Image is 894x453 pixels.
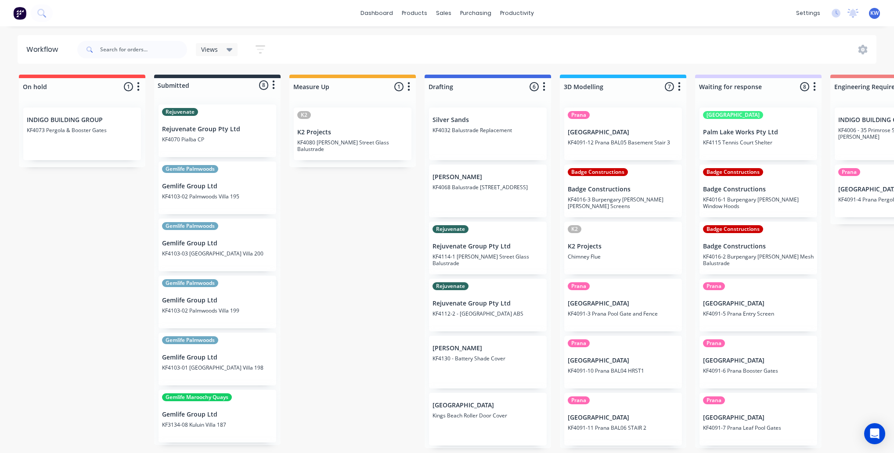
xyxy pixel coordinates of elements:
p: Badge Constructions [703,243,814,250]
div: Silver SandsKF4032 Balustrade Replacement [429,108,547,160]
p: KF4091-12 Prana BAL05 Basement Stair 3 [568,139,678,146]
p: KF4080 [PERSON_NAME] Street Glass Balustrade [297,139,408,152]
div: products [397,7,432,20]
p: KF4091-11 Prana BAL06 STAIR 2 [568,424,678,431]
p: KF4103-03 [GEOGRAPHIC_DATA] Villa 200 [162,250,273,257]
p: Gemlife Group Ltd [162,411,273,418]
p: Rejuvenate Group Pty Ltd [162,126,273,133]
p: KF4091-6 Prana Booster Gates [703,367,814,374]
div: Gemlife Palmwoods [162,222,218,230]
p: KF4068 Balustrade [STREET_ADDRESS] [433,184,543,191]
p: KF4091-7 Prana Leaf Pool Gates [703,424,814,431]
p: [GEOGRAPHIC_DATA] [433,402,543,409]
div: settings [792,7,825,20]
p: KF4114-1 [PERSON_NAME] Street Glass Balustrade [433,253,543,266]
p: [GEOGRAPHIC_DATA] [703,414,814,421]
div: Rejuvenate [162,108,198,116]
p: Badge Constructions [568,186,678,193]
div: K2K2 ProjectsChimney Flue [564,222,682,274]
p: KF4016-3 Burpengary [PERSON_NAME] [PERSON_NAME] Screens [568,196,678,209]
div: [GEOGRAPHIC_DATA]Palm Lake Works Pty LtdKF4115 Tennis Court Shelter [699,108,817,160]
div: Gemlife PalmwoodsGemlife Group LtdKF4103-03 [GEOGRAPHIC_DATA] Villa 200 [159,219,276,271]
div: Badge Constructions [568,168,628,176]
div: Prana [703,339,725,347]
div: RejuvenateRejuvenate Group Pty LtdKF4114-1 [PERSON_NAME] Street Glass Balustrade [429,222,547,274]
div: Gemlife Palmwoods [162,279,218,287]
p: Chimney Flue [568,253,678,260]
div: Workflow [26,44,62,55]
p: [GEOGRAPHIC_DATA] [568,129,678,136]
p: KF4103-02 Palmwoods Villa 195 [162,193,273,200]
div: Badge ConstructionsBadge ConstructionsKF4016-1 Burpengary [PERSON_NAME] Window Hoods [699,165,817,217]
p: [GEOGRAPHIC_DATA] [568,300,678,307]
p: K2 Projects [297,129,408,136]
div: Prana[GEOGRAPHIC_DATA]KF4091-5 Prana Entry Screen [699,279,817,331]
p: KF4091-5 Prana Entry Screen [703,310,814,317]
div: RejuvenateRejuvenate Group Pty LtdKF4070 Pialba CP [159,104,276,157]
p: K2 Projects [568,243,678,250]
div: Gemlife Palmwoods [162,336,218,344]
p: Badge Constructions [703,186,814,193]
p: KF4016-2 Burpengary [PERSON_NAME] Mesh Balustrade [703,253,814,266]
p: Kings Beach Roller Door Cover [433,412,543,419]
p: KF4070 Pialba CP [162,136,273,143]
div: [GEOGRAPHIC_DATA] [703,111,763,119]
div: [GEOGRAPHIC_DATA]Kings Beach Roller Door Cover [429,393,547,446]
div: Prana [568,339,590,347]
p: KF4091-3 Prana Pool Gate and Fence [568,310,678,317]
p: Gemlife Group Ltd [162,297,273,304]
div: RejuvenateRejuvenate Group Pty LtdKF4112-2 - [GEOGRAPHIC_DATA] ABS [429,279,547,331]
div: Gemlife PalmwoodsGemlife Group LtdKF4103-02 Palmwoods Villa 199 [159,276,276,328]
div: Prana [568,282,590,290]
div: [PERSON_NAME]KF4130 - Battery Shade Cover [429,336,547,388]
span: Views [201,45,218,54]
p: KF4103-01 [GEOGRAPHIC_DATA] Villa 198 [162,364,273,371]
div: Gemlife Palmwoods [162,165,218,173]
div: Gemlife Maroochy QuaysGemlife Group LtdKF3134-08 Kuluin Villa 187 [159,390,276,442]
div: Badge Constructions [703,225,763,233]
p: INDIGO BUILDING GROUP [27,116,137,124]
div: INDIGO BUILDING GROUPKF4073 Pergola & Booster Gates [23,108,141,160]
div: K2K2 ProjectsKF4080 [PERSON_NAME] Street Glass Balustrade [294,108,411,160]
p: [PERSON_NAME] [433,345,543,352]
div: Prana [568,396,590,404]
div: Prana[GEOGRAPHIC_DATA]KF4091-6 Prana Booster Gates [699,336,817,388]
p: KF4112-2 - [GEOGRAPHIC_DATA] ABS [433,310,543,317]
div: Badge ConstructionsBadge ConstructionsKF4016-2 Burpengary [PERSON_NAME] Mesh Balustrade [699,222,817,274]
div: Gemlife Maroochy Quays [162,393,232,401]
div: purchasing [456,7,496,20]
p: KF4032 Balustrade Replacement [433,127,543,133]
div: Gemlife PalmwoodsGemlife Group LtdKF4103-01 [GEOGRAPHIC_DATA] Villa 198 [159,333,276,385]
p: [PERSON_NAME] [433,173,543,181]
p: Rejuvenate Group Pty Ltd [433,243,543,250]
div: Badge ConstructionsBadge ConstructionsKF4016-3 Burpengary [PERSON_NAME] [PERSON_NAME] Screens [564,165,682,217]
p: Gemlife Group Ltd [162,354,273,361]
div: sales [432,7,456,20]
div: Prana[GEOGRAPHIC_DATA]KF4091-3 Prana Pool Gate and Fence [564,279,682,331]
p: [GEOGRAPHIC_DATA] [703,357,814,364]
img: Factory [13,7,26,20]
p: KF4091-10 Prana BAL04 HRST1 [568,367,678,374]
div: Prana[GEOGRAPHIC_DATA]KF4091-11 Prana BAL06 STAIR 2 [564,393,682,446]
div: Gemlife PalmwoodsGemlife Group LtdKF4103-02 Palmwoods Villa 195 [159,162,276,214]
div: Prana[GEOGRAPHIC_DATA]KF4091-10 Prana BAL04 HRST1 [564,336,682,388]
div: Open Intercom Messenger [864,423,885,444]
p: Gemlife Group Ltd [162,240,273,247]
div: Rejuvenate [433,282,469,290]
p: Rejuvenate Group Pty Ltd [433,300,543,307]
div: Badge Constructions [703,168,763,176]
input: Search for orders... [100,41,187,58]
span: KW [870,9,879,17]
div: Prana[GEOGRAPHIC_DATA]KF4091-7 Prana Leaf Pool Gates [699,393,817,446]
p: KF4115 Tennis Court Shelter [703,139,814,146]
div: productivity [496,7,538,20]
div: Rejuvenate [433,225,469,233]
p: KF4016-1 Burpengary [PERSON_NAME] Window Hoods [703,196,814,209]
p: [GEOGRAPHIC_DATA] [568,414,678,421]
p: KF3134-08 Kuluin Villa 187 [162,421,273,428]
div: [PERSON_NAME]KF4068 Balustrade [STREET_ADDRESS] [429,165,547,217]
a: dashboard [356,7,397,20]
div: Prana [703,282,725,290]
p: Palm Lake Works Pty Ltd [703,129,814,136]
div: Prana[GEOGRAPHIC_DATA]KF4091-12 Prana BAL05 Basement Stair 3 [564,108,682,160]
